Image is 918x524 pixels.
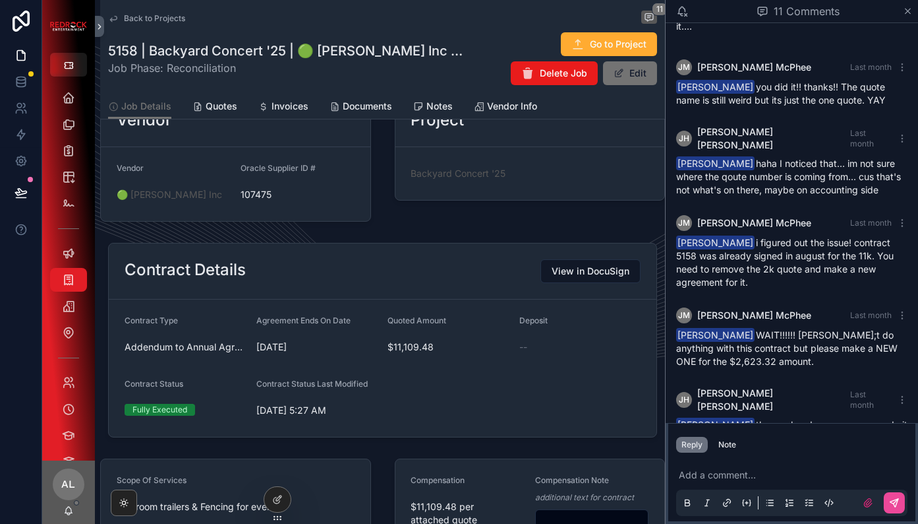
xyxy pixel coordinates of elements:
span: [PERSON_NAME] [676,156,755,170]
h2: Project [411,110,465,131]
span: Restroom trailers & Fencing for event [117,500,355,513]
span: Vendor [117,163,144,173]
span: Job Details [121,100,171,113]
span: JH [679,395,689,405]
button: 11 [641,11,657,26]
span: Last month [850,128,874,148]
span: Job Phase: Reconciliation [108,60,463,76]
span: Scope Of Services [117,475,186,485]
span: 11 Comments [774,3,840,19]
span: Quotes [206,100,237,113]
a: Notes [413,94,453,121]
span: Notes [426,100,453,113]
button: Reply [676,437,708,453]
span: JH [679,133,689,144]
em: additional text for contract [535,492,634,503]
a: Invoices [258,94,308,121]
h1: 5158 | Backyard Concert '25 | 🟢 [PERSON_NAME] Inc / [PERSON_NAME] Inc [108,42,463,60]
a: 🟢 [PERSON_NAME] Inc [117,188,222,201]
span: Vendor Info [487,100,537,113]
span: i figured out the issue! contract 5158 was already signed in august for the 11k. You need to remo... [676,237,894,288]
span: AL [62,476,76,492]
span: 11 [652,3,668,16]
span: haha I noticed that... im not sure where the qoute number is coming from... cus that's not what's... [676,158,901,195]
span: [DATE] [256,341,378,354]
span: [PERSON_NAME] [PERSON_NAME] [697,387,850,413]
span: Documents [343,100,392,113]
span: Compensation Note [535,475,609,485]
span: Back to Projects [124,13,185,24]
span: [PERSON_NAME] [676,328,755,342]
a: Documents [330,94,392,121]
span: Invoices [272,100,308,113]
span: JM [678,218,690,228]
span: you did it!! thanks!! The quote name is still weird but its just the one quote. YAY [676,81,886,106]
span: Oracle Supplier ID # [241,163,316,173]
div: scrollable content [42,77,95,461]
span: Agreement Ends On Date [256,315,351,325]
span: Last month [850,62,892,72]
span: Last month [850,389,874,410]
span: Delete Job [540,67,587,80]
span: $11,109.48 [388,341,509,354]
span: Contract Type [125,315,178,325]
button: View in DocuSign [540,259,641,283]
span: Quoted Amount [388,315,447,325]
span: Contract Status Last Modified [256,379,368,389]
span: JM [678,62,690,73]
span: JM [678,310,690,321]
span: Addendum to Annual Agreement [125,341,246,354]
h2: Contract Details [125,259,246,280]
a: Job Details [108,94,171,119]
a: Quotes [192,94,237,121]
button: Go to Project [561,32,657,56]
h2: Vendor [117,110,171,131]
a: Back to Projects [108,13,185,24]
span: View in DocuSign [552,265,629,278]
span: [PERSON_NAME] McPhee [697,61,811,74]
div: Note [718,440,736,450]
span: Last month [850,218,892,228]
button: Note [713,437,741,453]
span: WAIT!!!!!! [PERSON_NAME];t do anything with this contract but please make a NEW ONE for the $2,62... [676,329,898,367]
span: -- [519,341,527,354]
span: [PERSON_NAME] [676,418,755,432]
div: Fully Executed [132,404,187,416]
span: Last month [850,310,892,320]
span: 107475 [241,188,354,201]
span: [DATE] 5:27 AM [256,404,378,417]
span: Deposit [519,315,548,325]
span: theres already a new one .. made it earlier for the $2623 [676,419,907,443]
span: Compensation [411,475,465,485]
span: Contract Status [125,379,183,389]
span: [PERSON_NAME] [676,236,755,249]
a: Vendor Info [474,94,537,121]
button: Delete Job [511,61,598,85]
img: App logo [50,22,87,31]
span: Go to Project [590,38,646,51]
span: [PERSON_NAME] McPhee [697,309,811,322]
span: [PERSON_NAME] [PERSON_NAME] [697,125,850,152]
span: [PERSON_NAME] [676,80,755,94]
a: Backyard Concert '25 [411,167,506,180]
button: Edit [603,61,657,85]
span: [PERSON_NAME] McPhee [697,216,811,230]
